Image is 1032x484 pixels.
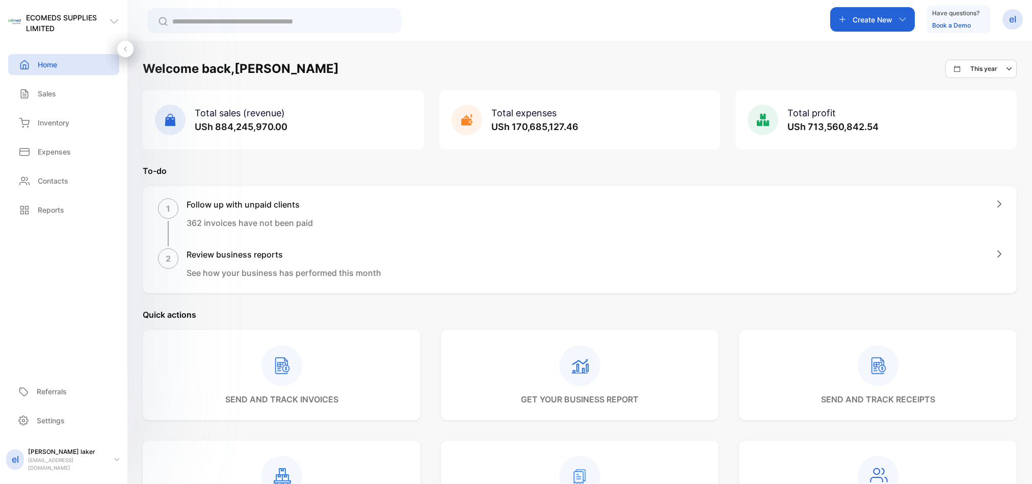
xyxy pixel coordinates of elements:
[1009,13,1016,26] p: el
[932,8,980,18] p: Have questions?
[8,15,21,28] img: logo
[945,60,1017,78] button: This year
[38,59,57,70] p: Home
[28,456,106,472] p: [EMAIL_ADDRESS][DOMAIN_NAME]
[166,202,170,215] p: 1
[970,64,997,73] p: This year
[821,393,935,405] p: send and track receipts
[225,393,338,405] p: send and track invoices
[38,117,69,128] p: Inventory
[187,267,381,279] p: See how your business has performed this month
[187,198,313,211] h1: Follow up with unpaid clients
[787,108,836,118] span: Total profit
[166,252,171,265] p: 2
[143,165,1017,177] p: To-do
[12,453,19,466] p: el
[853,14,892,25] p: Create New
[26,12,109,34] p: ECOMEDS SUPPLIES LIMITED
[1002,7,1023,32] button: el
[195,108,285,118] span: Total sales (revenue)
[143,309,1017,321] p: Quick actions
[491,108,557,118] span: Total expenses
[787,121,879,132] span: USh 713,560,842.54
[38,88,56,99] p: Sales
[830,7,915,32] button: Create New
[37,415,65,426] p: Settings
[521,393,639,405] p: get your business report
[143,60,339,78] h1: Welcome back, [PERSON_NAME]
[38,175,68,186] p: Contacts
[28,447,106,456] p: [PERSON_NAME] laker
[195,121,287,132] span: USh 884,245,970.00
[187,248,381,261] h1: Review business reports
[187,217,313,229] p: 362 invoices have not been paid
[38,146,71,157] p: Expenses
[491,121,578,132] span: USh 170,685,127.46
[38,205,64,215] p: Reports
[932,21,971,29] a: Book a Demo
[37,386,67,397] p: Referrals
